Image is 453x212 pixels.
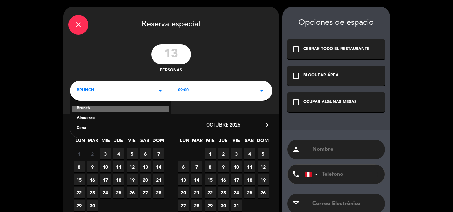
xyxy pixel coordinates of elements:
span: 24 [100,187,111,198]
div: Brunch [72,106,169,112]
span: 28 [191,200,202,211]
i: chevron_right [264,121,271,128]
span: 25 [244,187,255,198]
i: phone [292,170,300,178]
span: 31 [231,200,242,211]
span: 21 [191,187,202,198]
span: DOM [257,137,268,148]
span: SAB [244,137,255,148]
span: 2 [218,148,229,159]
span: 26 [127,187,138,198]
span: 28 [153,187,164,198]
input: Correo Electrónico [312,199,380,208]
span: 10 [100,161,111,172]
span: 7 [191,161,202,172]
span: 15 [74,174,85,185]
span: 6 [140,148,151,159]
span: 15 [205,174,216,185]
i: check_box_outline_blank [292,45,300,53]
span: 8 [205,161,216,172]
span: octubre 2025 [206,121,240,128]
span: JUE [113,137,124,148]
span: 7 [153,148,164,159]
div: Almuerzo [77,115,164,122]
span: 10 [231,161,242,172]
i: arrow_drop_down [156,87,164,95]
span: 6 [178,161,189,172]
span: LUN [179,137,190,148]
span: 20 [178,187,189,198]
span: JUE [218,137,229,148]
input: 0 [151,44,191,64]
span: 26 [258,187,269,198]
span: 29 [74,200,85,211]
span: 2 [87,148,98,159]
span: DOM [152,137,163,148]
i: person [292,146,300,153]
span: 19 [127,174,138,185]
span: 9 [87,161,98,172]
div: CERRAR TODO EL RESTAURANTE [303,46,370,53]
span: 8 [74,161,85,172]
span: MIE [100,137,111,148]
div: OCUPAR ALGUNAS MESAS [303,99,356,106]
span: VIE [126,137,137,148]
input: Nombre [312,145,380,154]
i: email [292,200,300,208]
span: 18 [113,174,124,185]
div: Cena [77,125,164,132]
span: BRUNCH [77,87,94,94]
span: 17 [100,174,111,185]
span: 5 [127,148,138,159]
span: LUN [75,137,86,148]
span: 1 [205,148,216,159]
span: VIE [231,137,242,148]
i: arrow_drop_down [258,87,266,95]
span: 5 [258,148,269,159]
span: 17 [231,174,242,185]
span: 25 [113,187,124,198]
span: 21 [153,174,164,185]
span: 4 [113,148,124,159]
span: 30 [87,200,98,211]
span: 27 [178,200,189,211]
span: 18 [244,174,255,185]
i: close [74,21,82,29]
span: MIE [205,137,216,148]
input: Teléfono [305,165,378,184]
span: MAR [88,137,98,148]
div: Reserva especial [63,7,279,41]
div: BLOQUEAR ÁREA [303,72,339,79]
span: 22 [205,187,216,198]
span: 13 [178,174,189,185]
span: 3 [231,148,242,159]
span: 16 [218,174,229,185]
span: 29 [205,200,216,211]
span: 1 [74,148,85,159]
span: 09:00 [178,87,189,94]
span: MAR [192,137,203,148]
span: 14 [153,161,164,172]
span: 12 [258,161,269,172]
div: Opciones de espacio [287,18,385,28]
span: 30 [218,200,229,211]
i: check_box_outline_blank [292,72,300,80]
span: 11 [113,161,124,172]
span: 9 [218,161,229,172]
span: 4 [244,148,255,159]
span: 19 [258,174,269,185]
span: personas [160,67,182,74]
i: check_box_outline_blank [292,98,300,106]
span: 27 [140,187,151,198]
span: 13 [140,161,151,172]
span: 11 [244,161,255,172]
span: 24 [231,187,242,198]
span: 12 [127,161,138,172]
span: 20 [140,174,151,185]
span: 3 [100,148,111,159]
span: SAB [139,137,150,148]
span: 23 [87,187,98,198]
span: 23 [218,187,229,198]
div: Peru (Perú): +51 [305,165,320,184]
span: 22 [74,187,85,198]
